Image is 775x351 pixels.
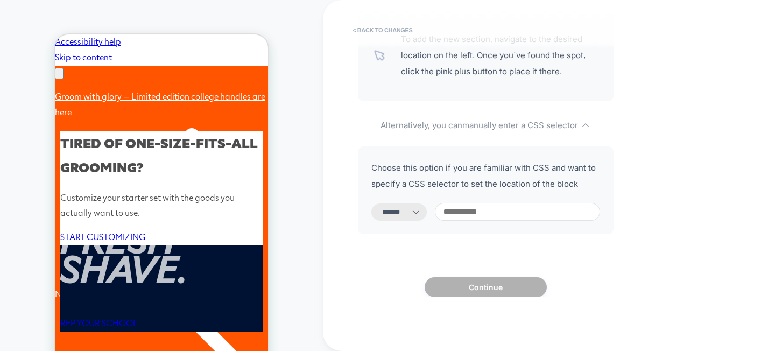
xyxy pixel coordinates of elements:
[165,287,213,336] iframe: Kodif Chat widget
[358,117,614,130] span: Alternatively, you can
[5,283,83,295] a: REP YOUR SCHOOL
[5,197,90,209] a: START CUSTOMIZING
[347,22,418,39] button: < Back to changes
[374,50,385,61] img: pointer
[401,31,597,80] span: To add the new section, navigate to the desired location on the left. Once you`ve found the spot,...
[5,132,208,250] h2: FRESH SEASON. FRESH SHAVE.
[371,160,600,192] span: Choose this option if you are familiar with CSS and want to specify a CSS selector to set the loc...
[5,97,208,145] h2: TIRED OF ONE-SIZE-FITS-ALL GROOMING?
[425,277,547,297] button: Continue
[462,120,578,130] u: manually enter a CSS selector
[5,156,208,187] p: Customize your starter set with the goods you actually want to use.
